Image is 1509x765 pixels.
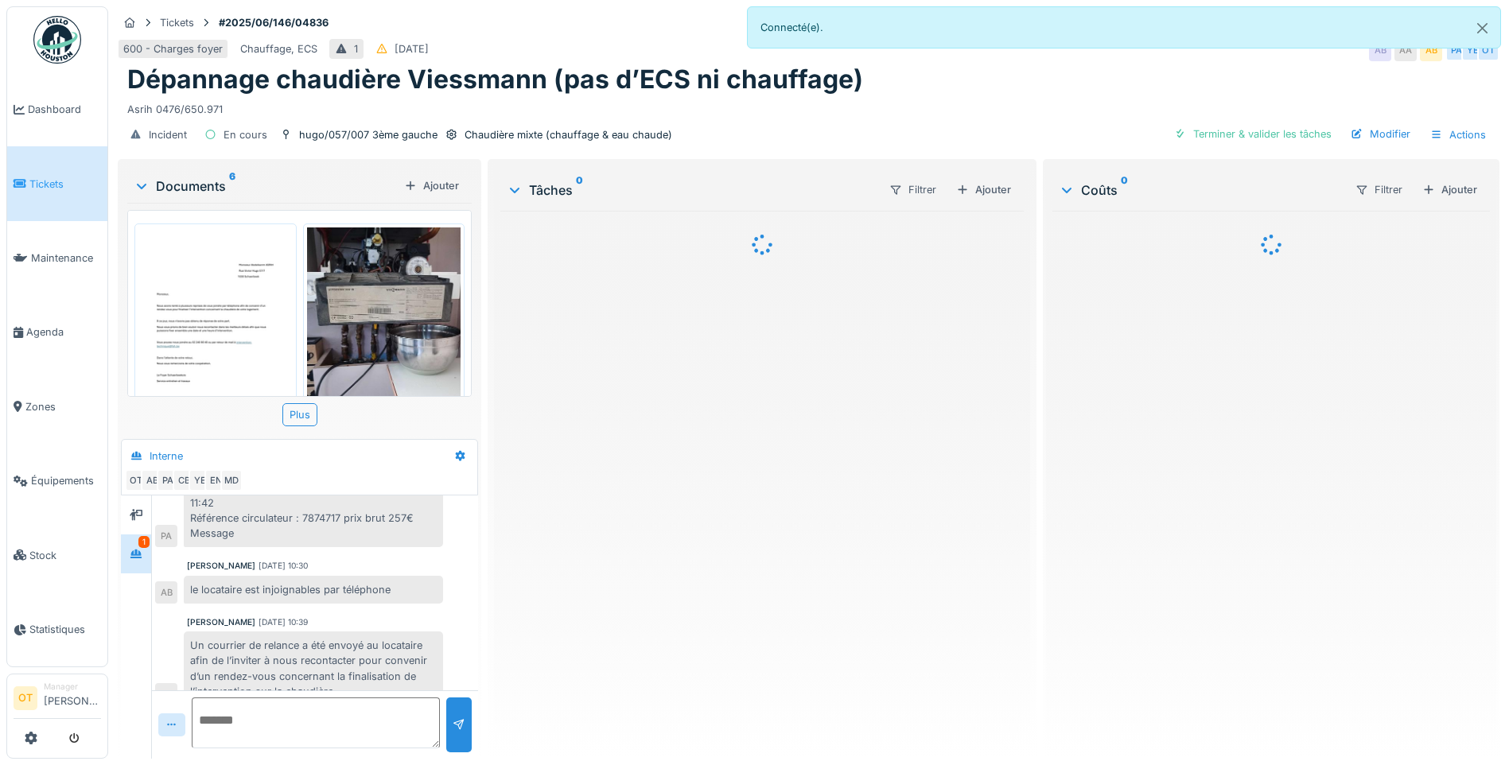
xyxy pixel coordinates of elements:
div: Tickets [160,15,194,30]
span: Zones [25,399,101,414]
div: OT [1477,39,1499,61]
div: Filtrer [882,178,943,201]
div: EN [204,469,227,491]
div: MD [220,469,243,491]
div: PA [155,525,177,547]
div: hugo/057/007 3ème gauche [299,127,438,142]
div: PA [1445,39,1468,61]
li: OT [14,686,37,710]
div: YE [189,469,211,491]
div: Modifier [1344,123,1417,145]
div: Un courrier de relance a été envoyé au locataire afin de l’inviter à nous recontacter pour conven... [184,631,443,705]
a: Maintenance [7,221,107,295]
div: Tâches [507,181,876,200]
a: Équipements [7,444,107,518]
div: CB [173,469,195,491]
img: Badge_color-CXgf-gQk.svg [33,16,81,64]
div: [DATE] 10:30 [259,560,308,572]
div: Incident [149,127,187,142]
h1: Dépannage chaudière Viessmann (pas d’ECS ni chauffage) [127,64,863,95]
div: [DATE] [395,41,429,56]
div: [PERSON_NAME] [187,560,255,572]
span: Statistiques [29,622,101,637]
div: Plus [282,403,317,426]
div: AB [141,469,163,491]
div: Documents [134,177,398,196]
a: Zones [7,370,107,444]
a: Agenda [7,295,107,369]
div: 1 [354,41,358,56]
sup: 0 [1121,181,1128,200]
div: Ajouter [398,175,465,196]
div: [DATE] 10:39 [259,616,308,628]
span: Stock [29,548,101,563]
div: Ajouter [950,179,1017,200]
div: [PERSON_NAME] [187,616,255,628]
div: Chauffage, ECS [240,41,317,56]
li: [PERSON_NAME] [44,681,101,715]
div: Actions [1423,123,1493,146]
div: le locataire est injoignables par téléphone [184,576,443,604]
span: Maintenance [31,250,101,266]
button: Close [1464,7,1500,49]
div: Connecté(e). [747,6,1502,49]
div: Asrih 0476/650.971 [127,95,1490,117]
div: Chaudière mixte (chauffage & eau chaude) [465,127,672,142]
div: AA [1394,39,1417,61]
img: uhtjlp2aq7xieokabv025w4u53xp [138,227,293,445]
div: AB [1369,39,1391,61]
div: AB [1420,39,1442,61]
img: lqaa0il7v4yixj2qxt606k1pswfe [307,227,461,433]
div: En cours [224,127,267,142]
a: Stock [7,518,107,592]
div: PA [157,469,179,491]
a: Tickets [7,146,107,220]
div: Filtrer [1348,178,1410,201]
div: Coûts [1059,181,1342,200]
a: Dashboard [7,72,107,146]
div: YE [1461,39,1484,61]
a: Statistiques [7,592,107,666]
span: Équipements [31,473,101,488]
div: Interne [150,449,183,464]
span: Dashboard [28,102,101,117]
sup: 6 [229,177,235,196]
div: OT [125,469,147,491]
sup: 0 [576,181,583,200]
span: Agenda [26,324,101,340]
div: Terminer & valider les tâches [1168,123,1338,145]
div: Manager [44,681,101,693]
strong: #2025/06/146/04836 [212,15,335,30]
div: AB [155,581,177,604]
div: 600 - Charges foyer [123,41,223,56]
div: AB [155,683,177,705]
a: OT Manager[PERSON_NAME] [14,681,101,719]
span: Tickets [29,177,101,192]
div: Ajouter [1416,179,1484,200]
div: 1 [138,536,150,548]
